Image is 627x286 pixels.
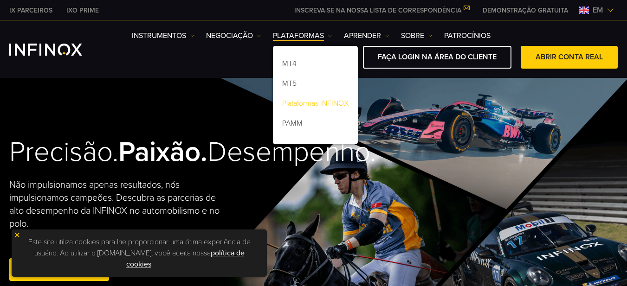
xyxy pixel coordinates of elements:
font: DEMONSTRAÇÃO GRATUITA [483,6,568,14]
a: PLATAFORMAS [273,30,332,41]
font: Desempenho. [207,135,376,169]
font: ABRIR CONTA REAL [536,52,603,62]
a: MT5 [273,75,358,95]
font: em [593,6,603,15]
font: Plataformas INFINOX [282,99,349,108]
font: Paixão. [118,135,207,169]
font: NEGOCIAÇÃO [206,31,253,40]
font: Não impulsionamos apenas resultados, nós impulsionamos campeões. Descubra as parcerias de alto de... [9,179,220,229]
font: IXO PRIME [66,6,99,14]
a: MT4 [273,55,358,75]
font: IX PARCEIROS [9,6,52,14]
img: ícone amarelo de fechamento [14,232,20,238]
a: PAMM [273,115,358,135]
font: MT4 [282,59,297,68]
a: Aprender [344,30,389,41]
font: Aprender [344,31,381,40]
a: Instrumentos [132,30,194,41]
font: PAMM [282,119,303,128]
a: ABRIR CONTA REAL [521,46,618,69]
a: SOBRE [401,30,433,41]
font: . [151,260,153,269]
a: FAÇA LOGIN NA ÁREA DO CLIENTE [363,46,511,69]
a: INFINOX [2,6,59,15]
a: INSCREVA-SE NA NOSSA LISTA DE CORRESPONDÊNCIA [287,6,476,14]
a: PATROCÍNIOS [444,30,491,41]
a: CARDÁPIO INFINOX [476,6,575,15]
a: NEGOCIAÇÃO [206,30,261,41]
font: SOBRE [401,31,424,40]
font: MT5 [282,79,297,88]
a: Plataformas INFINOX [273,95,358,115]
font: FAÇA LOGIN NA ÁREA DO CLIENTE [378,52,497,62]
a: Logotipo INFINOX [9,44,104,56]
font: PATROCÍNIOS [444,31,491,40]
font: Precisão. [9,135,118,169]
a: Abrir conta ativa [9,258,109,281]
font: INSCREVA-SE NA NOSSA LISTA DE CORRESPONDÊNCIA [294,6,461,14]
font: PLATAFORMAS [273,31,324,40]
font: Este site utiliza cookies para lhe proporcionar uma ótima experiência de usuário. Ao utilizar o [... [28,237,251,258]
a: INFINOX [59,6,106,15]
font: Instrumentos [132,31,186,40]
